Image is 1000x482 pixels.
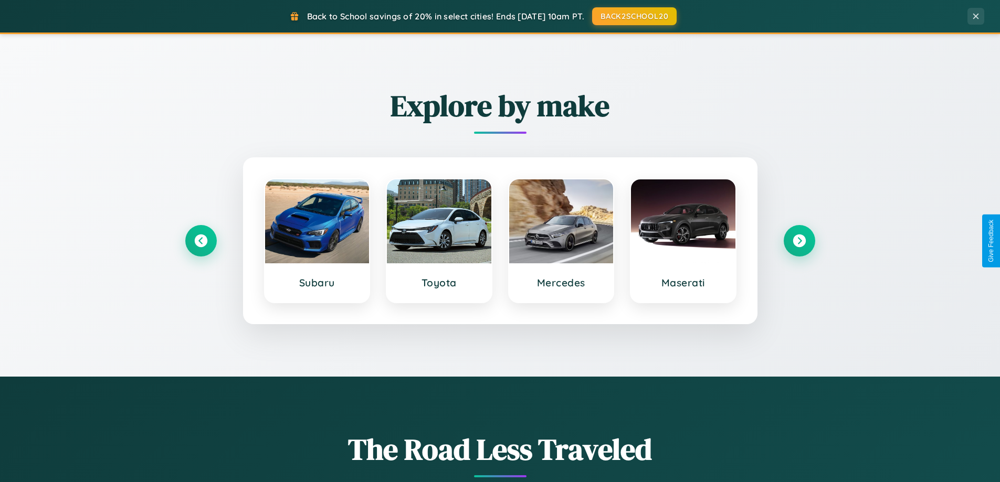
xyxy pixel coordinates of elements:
[987,220,995,262] div: Give Feedback
[520,276,603,289] h3: Mercedes
[592,7,677,25] button: BACK2SCHOOL20
[185,429,815,469] h1: The Road Less Traveled
[397,276,481,289] h3: Toyota
[185,85,815,126] h2: Explore by make
[307,11,584,22] span: Back to School savings of 20% in select cities! Ends [DATE] 10am PT.
[641,276,725,289] h3: Maserati
[276,276,359,289] h3: Subaru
